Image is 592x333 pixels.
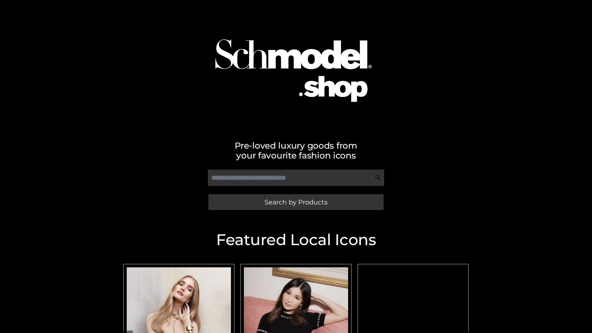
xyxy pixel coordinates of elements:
[120,232,472,248] h2: Featured Local Icons​
[375,175,381,181] img: Search Icon
[265,199,327,205] span: Search by Products
[208,194,384,210] a: Search by Products
[120,141,472,160] h2: Pre-loved luxury goods from your favourite fashion icons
